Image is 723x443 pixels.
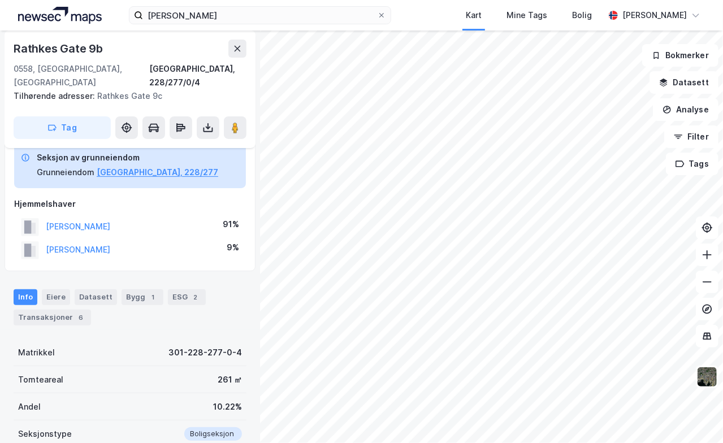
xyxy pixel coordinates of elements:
div: Rathkes Gate 9b [14,40,105,58]
img: logo.a4113a55bc3d86da70a041830d287a7e.svg [18,7,102,24]
div: Eiere [42,289,70,305]
div: [PERSON_NAME] [622,8,687,22]
input: Søk på adresse, matrikkel, gårdeiere, leietakere eller personer [143,7,377,24]
div: Transaksjoner [14,310,91,325]
div: Matrikkel [18,346,55,359]
div: Kart [466,8,482,22]
button: Bokmerker [642,44,718,67]
iframe: Chat Widget [666,389,723,443]
button: Tag [14,116,111,139]
span: Tilhørende adresser: [14,91,97,101]
div: Seksjonstype [18,427,72,441]
div: 1 [148,292,159,303]
button: Tags [666,153,718,175]
div: Hjemmelshaver [14,197,246,211]
img: 9k= [696,366,718,388]
div: Rathkes Gate 9c [14,89,237,103]
div: 301-228-277-0-4 [168,346,242,359]
div: Datasett [75,289,117,305]
div: 91% [223,218,239,231]
button: [GEOGRAPHIC_DATA], 228/277 [97,166,218,179]
div: [GEOGRAPHIC_DATA], 228/277/0/4 [149,62,246,89]
div: 261 ㎡ [218,373,242,386]
div: Seksjon av grunneiendom [37,151,218,164]
div: Andel [18,400,41,414]
button: Filter [664,125,718,148]
button: Datasett [650,71,718,94]
div: 9% [227,241,239,254]
div: Tomteareal [18,373,63,386]
div: Bygg [122,289,163,305]
div: ESG [168,289,206,305]
div: Bolig [572,8,592,22]
div: Mine Tags [506,8,547,22]
div: 0558, [GEOGRAPHIC_DATA], [GEOGRAPHIC_DATA] [14,62,149,89]
div: Kontrollprogram for chat [666,389,723,443]
div: Grunneiendom [37,166,94,179]
button: Analyse [653,98,718,121]
div: 2 [190,292,201,303]
div: 6 [75,312,86,323]
div: Info [14,289,37,305]
div: 10.22% [213,400,242,414]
